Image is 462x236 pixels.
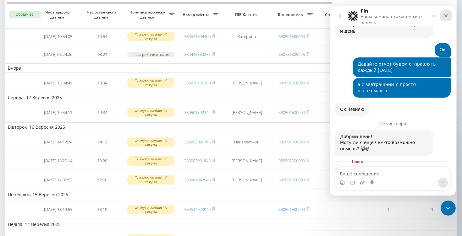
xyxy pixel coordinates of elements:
td: Катерина [222,28,272,46]
td: 13:34 [80,74,124,92]
a: 380501500090 [278,177,305,183]
div: Скинуто раніше 10 секунд [127,205,174,214]
span: Співробітник [319,12,357,17]
td: [PERSON_NAME] [222,171,272,189]
a: 380961847545 [184,177,211,183]
a: 380501500090 [278,158,305,164]
span: Причина пропуску дзвінка [127,10,169,19]
td: 18:19 [80,201,124,218]
td: 08:24 [80,47,124,62]
td: [PERSON_NAME] [222,74,272,92]
a: 380501500090 [278,110,305,115]
div: Скинуто раніше 10 секунд [127,156,174,166]
a: 380443539275 [184,51,211,57]
a: 380501500090 [278,80,305,86]
td: [DATE] 08:24:26 [36,47,80,62]
a: 380677504466 [184,34,211,39]
a: 380634073946 [184,206,211,212]
div: Скинуто раніше 10 секунд [127,137,174,147]
td: [DATE] 10:54:05 [36,28,80,46]
span: Час першого дзвінка [41,10,75,19]
a: 380501500090 [278,34,305,39]
div: Скинуто раніше 10 секунд [127,78,174,88]
span: Бізнес номер [275,12,307,17]
span: Номер клієнта [181,12,213,17]
td: 1 [366,201,410,218]
span: Час останнього дзвінка [85,10,119,19]
div: Скинуто раніше 10 секунд [127,32,174,41]
td: [DATE] 13:20:14 [36,152,80,170]
a: 380503991843 [184,158,211,164]
a: 380501500090 [278,206,305,212]
div: Скинуто раніше 10 секунд [127,108,174,117]
td: 13:20 [80,152,124,170]
button: Обрати всі [9,11,41,18]
td: Неизвестный [222,133,272,151]
td: [DATE] 18:19:53 [36,201,80,218]
td: [PERSON_NAME] [222,152,272,170]
td: [DATE] 19:34:11 [36,104,80,121]
span: ПІБ Клієнта [227,12,267,17]
td: 1 [410,201,454,218]
div: Скинуто раніше 10 секунд [127,175,174,185]
div: Поза робочим часом [127,52,174,57]
a: 380501500090 [278,139,305,145]
iframe: Intercom live chat [441,201,456,216]
a: 380975136300 [184,80,211,86]
a: 380501392344 [184,110,211,115]
td: [DATE] 12:00:52 [36,171,80,189]
td: [DATE] 14:12:24 [36,133,80,151]
td: 10:54 [80,28,124,46]
a: 380731325475 [278,51,305,57]
iframe: Intercom live chat [330,6,456,196]
td: [DATE] 13:34:49 [36,74,80,92]
a: 380952090165 [184,139,211,145]
td: 14:12 [80,133,124,151]
td: [PERSON_NAME] [222,104,272,121]
td: 19:34 [80,104,124,121]
td: 12:00 [80,171,124,189]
